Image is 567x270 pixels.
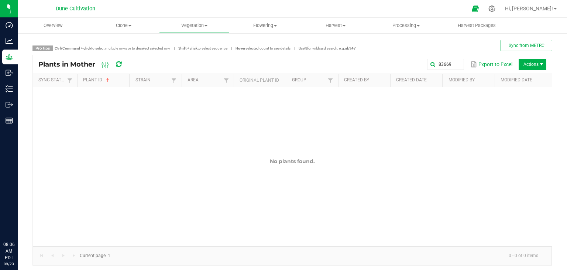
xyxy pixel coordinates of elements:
[6,21,13,29] inline-svg: Dashboard
[6,69,13,77] inline-svg: Inbound
[32,45,53,51] span: Pro tips
[188,77,222,83] a: AreaSortable
[448,22,506,29] span: Harvest Packages
[396,77,440,83] a: Created DateSortable
[6,101,13,108] inline-svg: Outbound
[6,85,13,92] inline-svg: Inventory
[33,246,552,265] kendo-pager: Current page: 1
[178,46,197,50] strong: Shift + click
[305,46,307,50] strong: %
[56,6,95,12] span: Dune Cultivation
[135,77,170,83] a: StrainSortable
[105,77,111,83] span: Sortable
[300,22,370,29] span: Harvest
[371,18,441,33] a: Processing
[299,46,356,50] span: Use for wildcard search, e.g.
[6,53,13,61] inline-svg: Grow
[291,45,299,51] span: |
[3,241,14,261] p: 08:06 AM PDT
[38,77,65,83] a: Sync StatusSortable
[427,59,464,70] input: Search
[509,43,544,48] span: Sync from METRC
[467,1,484,16] span: Open Ecommerce Menu
[227,45,236,51] span: |
[501,77,544,83] a: Modified DateSortable
[3,261,14,267] p: 09/23
[487,5,496,12] div: Manage settings
[65,76,74,85] a: Filter
[501,40,552,51] button: Sync from METRC
[345,46,356,50] strong: ak%47
[55,46,91,50] strong: Ctrl/Command + click
[449,77,492,83] a: Modified BySortable
[505,6,553,11] span: Hi, [PERSON_NAME]!
[88,18,159,33] a: Clone
[18,18,88,33] a: Overview
[344,77,388,83] a: Created BySortable
[38,58,134,71] div: Plants in Mother
[468,58,514,71] button: Export to Excel
[89,22,158,29] span: Clone
[6,37,13,45] inline-svg: Analytics
[236,46,291,50] span: selected count to see details
[159,22,229,29] span: Vegetation
[234,74,286,87] th: Original Plant ID
[230,18,300,33] a: Flowering
[169,76,178,85] a: Filter
[292,77,326,83] a: GroupSortable
[159,18,230,33] a: Vegetation
[115,250,544,262] kendo-pager-info: 0 - 0 of 0 items
[270,158,315,165] span: No plants found.
[236,46,245,50] strong: Hover
[83,77,127,83] a: Plant IDSortable
[6,117,13,124] inline-svg: Reports
[371,22,441,29] span: Processing
[441,18,512,33] a: Harvest Packages
[222,76,231,85] a: Filter
[300,18,371,33] a: Harvest
[55,46,170,50] span: to select multiple rows or to deselect selected row
[230,22,300,29] span: Flowering
[519,59,546,70] li: Actions
[34,22,72,29] span: Overview
[170,45,178,51] span: |
[326,76,335,85] a: Filter
[178,46,227,50] span: to select sequence
[7,211,30,233] iframe: Resource center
